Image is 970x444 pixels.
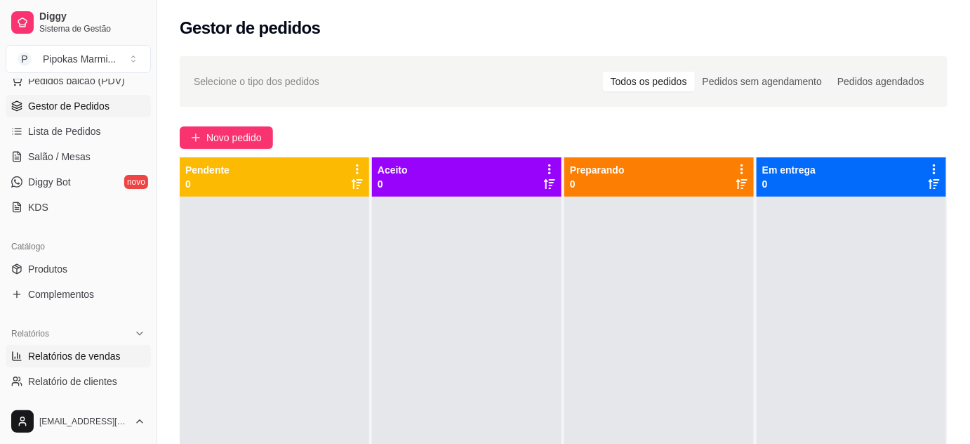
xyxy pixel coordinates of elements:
[43,52,116,66] div: Pipokas Marmi ...
[28,99,109,113] span: Gestor de Pedidos
[39,23,145,34] span: Sistema de Gestão
[378,177,408,191] p: 0
[39,11,145,23] span: Diggy
[28,349,121,363] span: Relatórios de vendas
[762,163,816,177] p: Em entrega
[6,45,151,73] button: Select a team
[830,72,932,91] div: Pedidos agendados
[6,196,151,218] a: KDS
[6,70,151,92] button: Pedidos balcão (PDV)
[206,130,262,145] span: Novo pedido
[28,150,91,164] span: Salão / Mesas
[378,163,408,177] p: Aceito
[28,124,101,138] span: Lista de Pedidos
[28,374,117,388] span: Relatório de clientes
[6,95,151,117] a: Gestor de Pedidos
[185,163,230,177] p: Pendente
[6,120,151,143] a: Lista de Pedidos
[762,177,816,191] p: 0
[6,396,151,418] a: Relatório de mesas
[39,416,128,427] span: [EMAIL_ADDRESS][DOMAIN_NAME]
[570,163,625,177] p: Preparando
[185,177,230,191] p: 0
[18,52,32,66] span: P
[570,177,625,191] p: 0
[180,17,321,39] h2: Gestor de pedidos
[6,370,151,393] a: Relatório de clientes
[6,258,151,280] a: Produtos
[191,133,201,143] span: plus
[6,405,151,438] button: [EMAIL_ADDRESS][DOMAIN_NAME]
[6,345,151,367] a: Relatórios de vendas
[695,72,830,91] div: Pedidos sem agendamento
[6,283,151,306] a: Complementos
[6,6,151,39] a: DiggySistema de Gestão
[28,175,71,189] span: Diggy Bot
[28,74,125,88] span: Pedidos balcão (PDV)
[6,235,151,258] div: Catálogo
[603,72,695,91] div: Todos os pedidos
[180,126,273,149] button: Novo pedido
[28,262,67,276] span: Produtos
[11,328,49,339] span: Relatórios
[6,171,151,193] a: Diggy Botnovo
[28,200,48,214] span: KDS
[28,287,94,301] span: Complementos
[6,145,151,168] a: Salão / Mesas
[194,74,319,89] span: Selecione o tipo dos pedidos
